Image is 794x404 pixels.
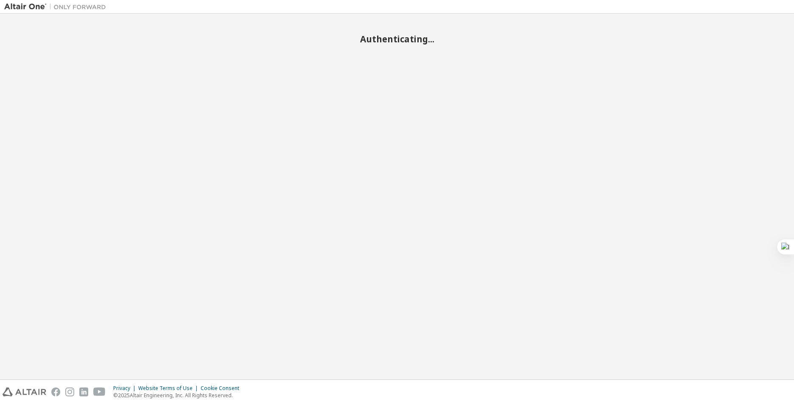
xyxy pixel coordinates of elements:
img: altair_logo.svg [3,387,46,396]
img: facebook.svg [51,387,60,396]
div: Website Terms of Use [138,385,201,392]
div: Privacy [113,385,138,392]
div: Cookie Consent [201,385,244,392]
p: © 2025 Altair Engineering, Inc. All Rights Reserved. [113,392,244,399]
img: Altair One [4,3,110,11]
h2: Authenticating... [4,33,790,44]
img: linkedin.svg [79,387,88,396]
img: youtube.svg [93,387,106,396]
img: instagram.svg [65,387,74,396]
